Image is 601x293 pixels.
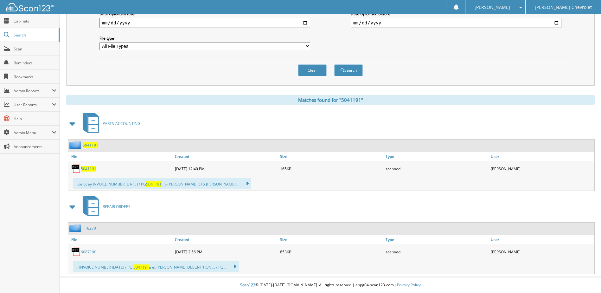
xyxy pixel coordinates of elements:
[240,282,255,288] span: Scan123
[14,74,56,80] span: Bookmarks
[278,235,384,244] a: Size
[278,245,384,258] div: 853KB
[298,64,327,76] button: Clear
[397,282,421,288] a: Privacy Policy
[68,235,173,244] a: File
[60,277,601,293] div: © [DATE]-[DATE] [DOMAIN_NAME]. All rights reserved | appg04-scan123-com |
[83,142,98,148] a: 5041191
[73,178,251,189] div: ...ceipt ey INVOICE NUMBER [DATE] / PG il v-[PERSON_NAME] 515 [PERSON_NAME]...
[384,162,489,175] div: scanned
[14,102,52,107] span: User Reports
[146,181,162,187] span: 5041191
[334,64,363,76] button: Search
[14,18,56,24] span: Cabinets
[489,162,594,175] div: [PERSON_NAME]
[569,263,601,293] iframe: Chat Widget
[71,164,81,173] img: PDF.png
[278,162,384,175] div: 165KB
[6,3,54,11] img: scan123-logo-white.svg
[79,194,131,219] a: REPAIR ORDERS
[475,5,510,9] span: [PERSON_NAME]
[14,32,55,38] span: Search
[489,152,594,161] a: User
[278,152,384,161] a: Size
[81,166,96,172] a: 5041191
[173,152,278,161] a: Created
[384,245,489,258] div: scanned
[489,245,594,258] div: [PERSON_NAME]
[133,264,149,270] span: 5041191
[14,130,52,135] span: Admin Menu
[103,204,131,209] span: REPAIR ORDERS
[14,116,56,121] span: Help
[81,249,96,255] a: 6087190
[99,36,310,41] label: File type
[173,245,278,258] div: [DATE] 2:56 PM
[351,18,561,28] input: end
[384,152,489,161] a: Type
[14,60,56,66] span: Reminders
[489,235,594,244] a: User
[79,111,140,136] a: PARTS-ACCOUNTING
[14,88,52,94] span: Admin Reports
[173,235,278,244] a: Created
[14,46,56,52] span: Scan
[14,144,56,149] span: Announcements
[69,224,83,232] img: folder2.png
[103,121,140,126] span: PARTS-ACCOUNTING
[99,18,310,28] input: start
[68,152,173,161] a: File
[73,261,239,272] div: ... INVOICE NUMBER [DATE] / PG. a et [PERSON_NAME] DESCRIPTION ... / PG...
[173,162,278,175] div: [DATE] 12:40 PM
[535,5,592,9] span: [PERSON_NAME] Chevrolet
[71,247,81,257] img: PDF.png
[83,225,96,231] a: 118270
[66,95,595,105] div: Matches found for "5041191"
[69,141,83,149] img: folder2.png
[384,235,489,244] a: Type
